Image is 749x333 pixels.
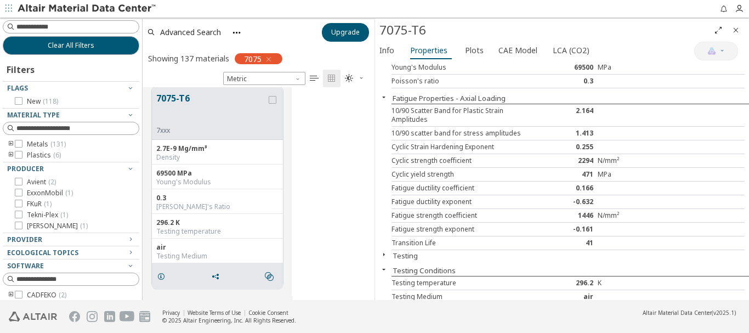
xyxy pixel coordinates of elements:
[27,97,58,106] span: New
[156,202,279,211] div: [PERSON_NAME]'s Ratio
[538,170,597,179] div: 471
[391,63,538,72] div: Young's Modulus
[694,42,738,60] button: AI Copilot
[27,222,88,230] span: [PERSON_NAME]
[162,309,180,317] a: Privacy
[27,140,66,149] span: Metals
[48,177,56,187] span: ( 2 )
[3,82,139,95] button: Flags
[27,211,68,219] span: Tekni-Plex
[265,272,274,281] i: 
[391,279,538,287] div: Testing temperature
[375,250,393,259] button: Close
[323,70,341,87] button: Tile View
[156,92,266,126] button: 7075-T6
[327,74,336,83] i: 
[538,77,597,86] div: 0.3
[27,178,56,187] span: Avient
[393,251,418,261] button: Testing
[27,200,52,208] span: FKuR
[538,143,597,151] div: 0.255
[379,42,394,59] span: Info
[27,291,66,300] span: CADFEKO
[391,143,538,151] div: Cyclic Strain Hardening Exponent
[3,246,139,259] button: Ecological Topics
[156,153,279,162] div: Density
[7,151,15,160] i: toogle group
[27,189,73,197] span: ExxonMobil
[244,54,262,64] span: 7075
[538,156,597,165] div: 2294
[156,227,279,236] div: Testing temperature
[156,144,279,153] div: 2.7E-9 Mg/mm³
[643,309,712,317] span: Altair Material Data Center
[538,184,597,193] div: 0.166
[7,248,78,257] span: Ecological Topics
[707,47,716,55] img: AI Copilot
[379,21,710,39] div: 7075-T6
[727,21,745,39] button: Close
[643,309,736,317] div: (v2025.1)
[3,259,139,273] button: Software
[156,194,279,202] div: 0.3
[156,178,279,187] div: Young's Modulus
[598,156,656,165] div: N/mm²
[48,41,94,50] span: Clear All Filters
[44,199,52,208] span: ( 1 )
[710,21,727,39] button: Full Screen
[7,164,44,173] span: Producer
[3,55,40,81] div: Filters
[156,243,279,252] div: air
[375,265,393,274] button: Close
[223,72,305,85] span: Metric
[260,266,283,287] button: Similar search
[391,156,538,165] div: Cyclic strength coefficient
[538,225,597,234] div: -0.161
[598,279,656,287] div: K
[538,292,597,301] div: air
[391,239,538,247] div: Transition Life
[3,36,139,55] button: Clear All Filters
[393,93,506,103] button: Fatigue Properties - Axial Loading
[43,97,58,106] span: ( 118 )
[598,63,656,72] div: MPa
[156,169,279,178] div: 69500 MPa
[80,221,88,230] span: ( 1 )
[391,77,538,86] div: Poisson's ratio
[223,72,305,85] div: Unit System
[248,309,288,317] a: Cookie Consent
[156,252,279,261] div: Testing Medium
[162,317,296,324] div: © 2025 Altair Engineering, Inc. All Rights Reserved.
[60,210,68,219] span: ( 1 )
[391,211,538,220] div: Fatigue strength coefficient
[538,63,597,72] div: 69500
[391,225,538,234] div: Fatigue strength exponent
[188,309,241,317] a: Website Terms of Use
[3,109,139,122] button: Material Type
[9,312,57,321] img: Altair Engineering
[391,170,538,179] div: Cyclic yield strength
[206,266,229,287] button: Share
[322,23,369,42] button: Upgrade
[598,170,656,179] div: MPa
[7,235,42,244] span: Provider
[305,70,323,87] button: Table View
[391,129,538,138] div: 10/90 scatter band for stress amplitudes
[143,87,374,300] div: grid
[553,42,589,59] span: LCA (CO2)
[156,218,279,227] div: 296.2 K
[465,42,484,59] span: Plots
[393,266,456,275] button: Testing Conditions
[65,188,73,197] span: ( 1 )
[3,233,139,246] button: Provider
[538,211,597,220] div: 1446
[410,42,447,59] span: Properties
[538,197,597,206] div: -0.632
[538,129,597,138] div: 1.413
[345,74,354,83] i: 
[375,93,393,101] button: Close
[7,261,44,270] span: Software
[156,126,266,135] div: 7xxx
[50,139,66,149] span: ( 131 )
[7,83,28,93] span: Flags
